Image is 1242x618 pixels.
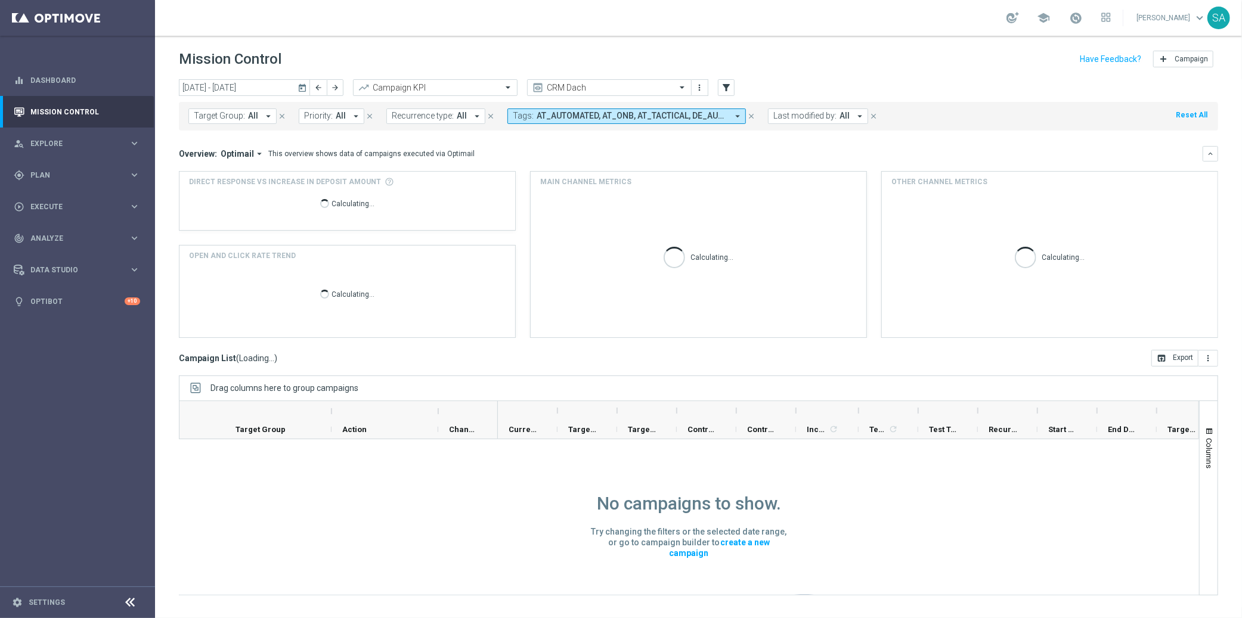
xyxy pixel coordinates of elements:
button: Recurrence type: All arrow_drop_down [386,108,485,124]
div: Mission Control [14,96,140,128]
i: track_changes [14,233,24,244]
span: Loading... [239,353,274,364]
span: All [248,111,258,121]
span: Analyze [30,235,129,242]
i: close [278,112,286,120]
div: Analyze [14,233,129,244]
i: arrow_drop_down [351,111,361,122]
i: keyboard_arrow_right [129,169,140,181]
div: Explore [14,138,129,149]
div: Optibot [14,285,140,317]
button: close [746,110,757,123]
button: Priority: All arrow_drop_down [299,108,364,124]
button: Mission Control [13,107,141,117]
p: Calculating... [1042,251,1085,262]
button: close [868,110,879,123]
button: person_search Explore keyboard_arrow_right [13,139,141,148]
span: Last modified by: [773,111,837,121]
span: Control Response Rate [747,425,776,434]
i: trending_up [358,82,370,94]
span: Data Studio [30,266,129,274]
i: keyboard_arrow_down [1206,150,1215,158]
button: play_circle_outline Execute keyboard_arrow_right [13,202,141,212]
button: Data Studio keyboard_arrow_right [13,265,141,275]
h4: Other channel metrics [891,176,987,187]
button: close [364,110,375,123]
i: close [869,112,878,120]
i: close [747,112,755,120]
i: equalizer [14,75,24,86]
button: Reset All [1175,108,1209,122]
p: Calculating... [691,251,734,262]
span: All [457,111,467,121]
span: ( [236,353,239,364]
ng-select: Campaign KPI [353,79,518,96]
button: close [277,110,287,123]
span: Drag columns here to group campaigns [210,383,358,393]
a: Settings [29,599,65,606]
button: more_vert [694,80,706,95]
i: arrow_drop_down [854,111,865,122]
i: arrow_drop_down [263,111,274,122]
span: Campaign [1175,55,1208,63]
button: equalizer Dashboard [13,76,141,85]
h1: Mission Control [179,51,281,68]
span: Explore [30,140,129,147]
i: arrow_forward [331,83,339,92]
i: arrow_back [314,83,323,92]
span: school [1037,11,1050,24]
i: open_in_browser [1157,353,1166,363]
p: Try changing the filters or the selected date range, or go to campaign builder to [590,526,787,558]
h4: OPEN AND CLICK RATE TREND [189,250,296,261]
i: play_circle_outline [14,201,24,212]
span: Targeted Customers [568,425,597,434]
span: Target Group: [194,111,245,121]
span: Tags: [513,111,534,121]
span: Calculate column [887,423,898,436]
i: today [298,82,308,93]
button: lightbulb Optibot +10 [13,297,141,306]
i: add [1159,54,1168,64]
h4: Main channel metrics [540,176,631,187]
input: Have Feedback? [1080,55,1141,63]
button: arrow_forward [327,79,343,96]
i: gps_fixed [14,170,24,181]
i: refresh [888,424,898,434]
i: arrow_drop_down [472,111,482,122]
button: add Campaign [1153,51,1213,67]
h3: Campaign List [179,353,277,364]
span: Action [342,425,367,434]
p: Calculating... [332,288,375,299]
span: Targeted Responders [1167,425,1196,434]
i: keyboard_arrow_right [129,201,140,212]
span: Templates [869,425,887,434]
span: Plan [30,172,129,179]
button: track_changes Analyze keyboard_arrow_right [13,234,141,243]
span: AT_AUTOMATED AT_ONB AT_TACTICAL DE_AUTOMATED + 2 more [537,111,727,121]
i: person_search [14,138,24,149]
span: Targeted Response Rate [628,425,656,434]
i: more_vert [1203,353,1213,363]
i: more_vert [695,83,705,92]
i: keyboard_arrow_right [129,232,140,244]
p: Calculating... [332,197,375,209]
button: Optimail arrow_drop_down [217,148,268,159]
span: Channel [449,425,478,434]
a: [PERSON_NAME]keyboard_arrow_down [1135,9,1207,27]
a: Dashboard [30,64,140,96]
button: close [485,110,496,123]
span: Direct Response VS Increase In Deposit Amount [189,176,381,187]
div: Execute [14,201,129,212]
div: Row Groups [210,383,358,393]
span: Control Customers [687,425,716,434]
div: gps_fixed Plan keyboard_arrow_right [13,170,141,180]
button: more_vert [1198,350,1218,367]
div: Dashboard [14,64,140,96]
span: Priority: [304,111,333,121]
span: Increase [807,425,827,434]
span: Current Status [509,425,537,434]
span: All [336,111,346,121]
